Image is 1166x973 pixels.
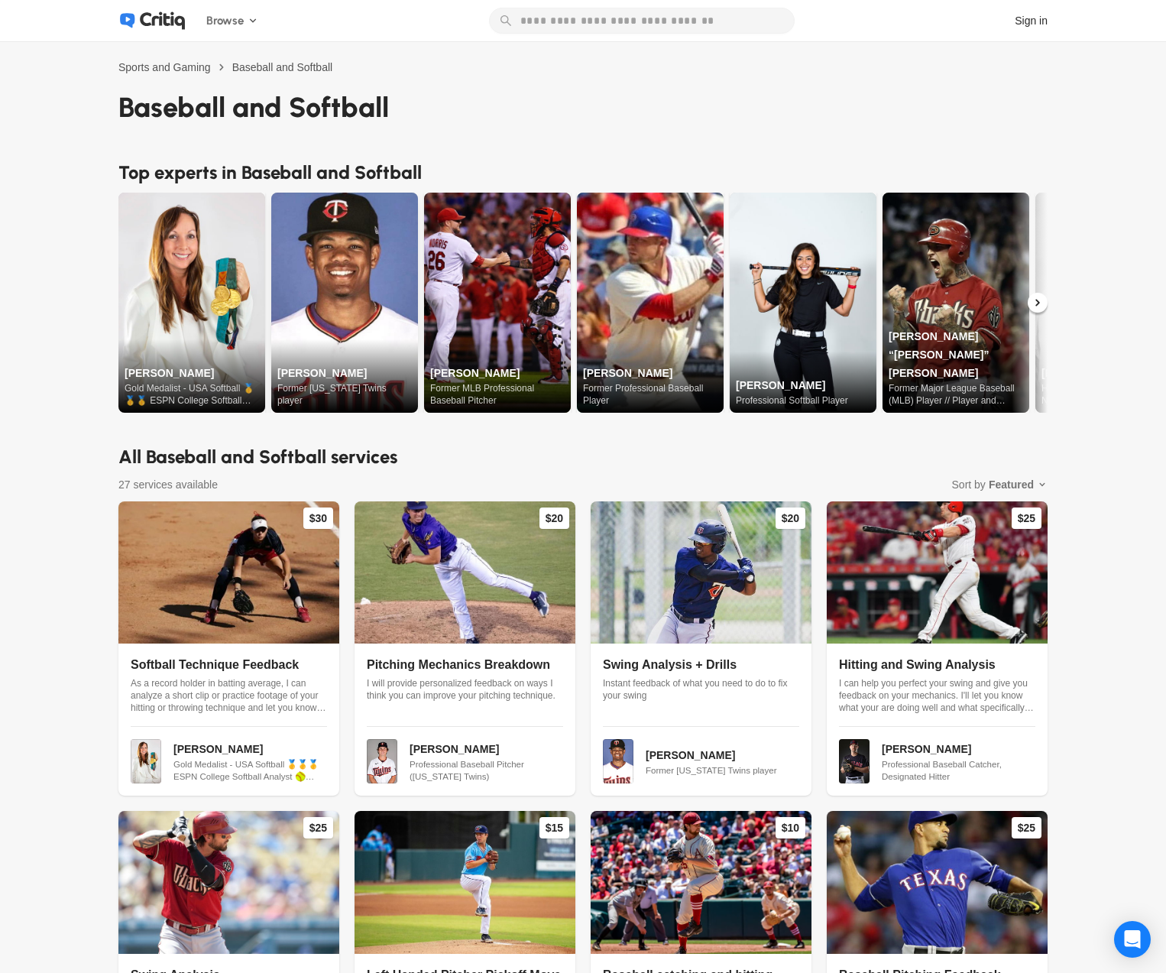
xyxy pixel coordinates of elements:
[603,677,799,702] p: Instant feedback of what you need to do to fix your swing
[577,193,724,413] a: [PERSON_NAME]Former Professional Baseball Player
[730,193,876,413] a: [PERSON_NAME]Professional Softball Player
[118,811,339,953] img: File
[118,193,265,413] img: File
[577,193,724,413] img: File
[410,758,563,783] span: Professional Baseball Pitcher ([US_STATE] Twins)
[410,743,499,755] span: [PERSON_NAME]
[271,193,418,413] img: File
[882,743,971,755] span: [PERSON_NAME]
[1012,508,1041,529] div: $25
[118,87,1048,128] h1: Baseball and Softball
[883,193,1029,413] a: [PERSON_NAME] “[PERSON_NAME]” [PERSON_NAME]Former Major League Baseball (MLB) Player // Player an...
[730,193,876,413] img: File
[271,193,418,413] a: [PERSON_NAME]Former [US_STATE] Twins player
[827,501,1048,644] img: File
[118,159,1048,186] h2: Top experts in Baseball and Softball
[591,501,811,644] img: File
[839,739,870,783] img: File
[367,739,397,783] img: File
[367,658,550,671] span: Pitching Mechanics Breakdown
[118,501,339,796] a: $30Softball Technique FeedbackAs a record holder in batting average, I can analyze a short clip o...
[646,764,799,777] span: Former [US_STATE] Twins player
[591,811,811,953] img: File
[539,508,569,529] div: $20
[424,193,571,413] a: [PERSON_NAME]Former MLB Professional Baseball Pitcher
[118,501,339,644] img: File
[173,743,263,755] span: [PERSON_NAME]
[776,817,805,838] div: $10
[883,193,1029,413] img: File
[206,12,244,30] span: Browse
[827,501,1048,796] a: $25Hitting and Swing AnalysisI can help you perfect your swing and give you feedback on your mech...
[1012,817,1041,838] div: $25
[646,749,735,761] span: [PERSON_NAME]
[131,739,161,783] img: File
[882,758,1035,783] span: Professional Baseball Catcher, Designated Hitter
[839,658,996,671] span: Hitting and Swing Analysis
[424,193,571,413] img: File
[355,501,575,644] img: File
[173,758,327,783] span: Gold Medalist - USA Softball 🥇🥇🥇 ESPN College Softball Analyst 🥎 Professional & Motivational Spea...
[118,443,1048,471] h2: All Baseball and Softball services
[539,817,569,838] div: $15
[989,477,1034,492] span: Featured
[603,658,737,671] span: Swing Analysis + Drills
[131,677,327,714] p: As a record holder in batting average, I can analyze a short clip or practice footage of your hit...
[355,811,575,953] img: File
[1114,921,1151,958] div: Open Intercom Messenger
[232,61,333,73] span: Baseball and Softball
[118,193,265,413] a: [PERSON_NAME]Gold Medalist - USA Softball 🥇🥇🥇 ESPN College Softball Analyst 🥎 Professional & Moti...
[776,508,805,529] div: $20
[303,817,333,838] div: $25
[827,811,1048,953] img: File
[355,501,575,796] a: $20Pitching Mechanics BreakdownI will provide personalized feedback on ways I think you can impro...
[131,658,299,671] span: Softball Technique Feedback
[118,61,211,73] span: Sports and Gaming
[118,477,218,492] span: 27 services available
[1015,13,1048,29] div: Sign in
[603,739,633,783] img: File
[591,501,811,796] a: $20Swing Analysis + DrillsInstant feedback of what you need to do to fix your swing[PERSON_NAME]F...
[952,477,986,492] span: Sort by
[367,677,563,702] p: I will provide personalized feedback on ways I think you can improve your pitching technique.
[839,677,1035,714] p: I can help you perfect your swing and give you feedback on your mechanics. I'll let you know what...
[303,508,333,529] div: $30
